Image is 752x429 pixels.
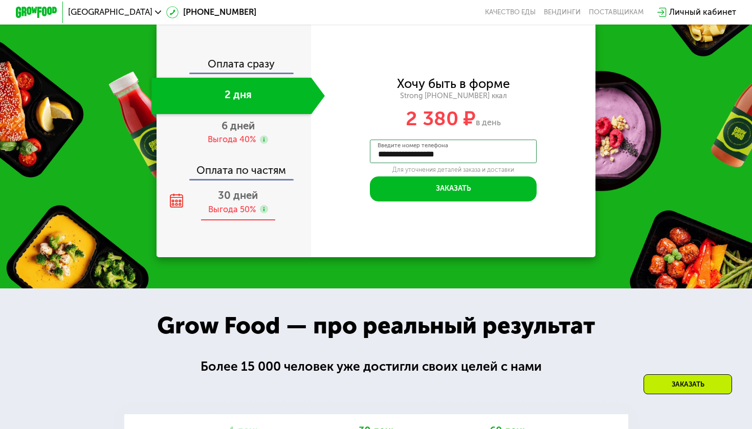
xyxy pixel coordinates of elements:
[208,134,256,146] div: Выгода 40%
[485,8,536,16] a: Качество еды
[222,120,255,132] span: 6 дней
[589,8,644,16] div: поставщикам
[406,107,476,130] span: 2 380 ₽
[139,308,613,344] div: Grow Food — про реальный результат
[544,8,581,16] a: Вендинги
[476,118,501,127] span: в день
[166,6,256,19] a: [PHONE_NUMBER]
[378,143,448,148] label: Введите номер телефона
[68,8,152,16] span: [GEOGRAPHIC_DATA]
[370,166,537,174] div: Для уточнения деталей заказа и доставки
[397,78,510,90] div: Хочу быть в форме
[158,155,311,179] div: Оплата по частям
[311,92,595,101] div: Strong [PHONE_NUMBER] ккал
[201,357,551,376] div: Более 15 000 человек уже достигли своих целей с нами
[208,204,256,216] div: Выгода 50%
[218,189,258,201] span: 30 дней
[644,374,732,394] div: Заказать
[158,59,311,73] div: Оплата сразу
[669,6,736,19] div: Личный кабинет
[370,176,537,201] button: Заказать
